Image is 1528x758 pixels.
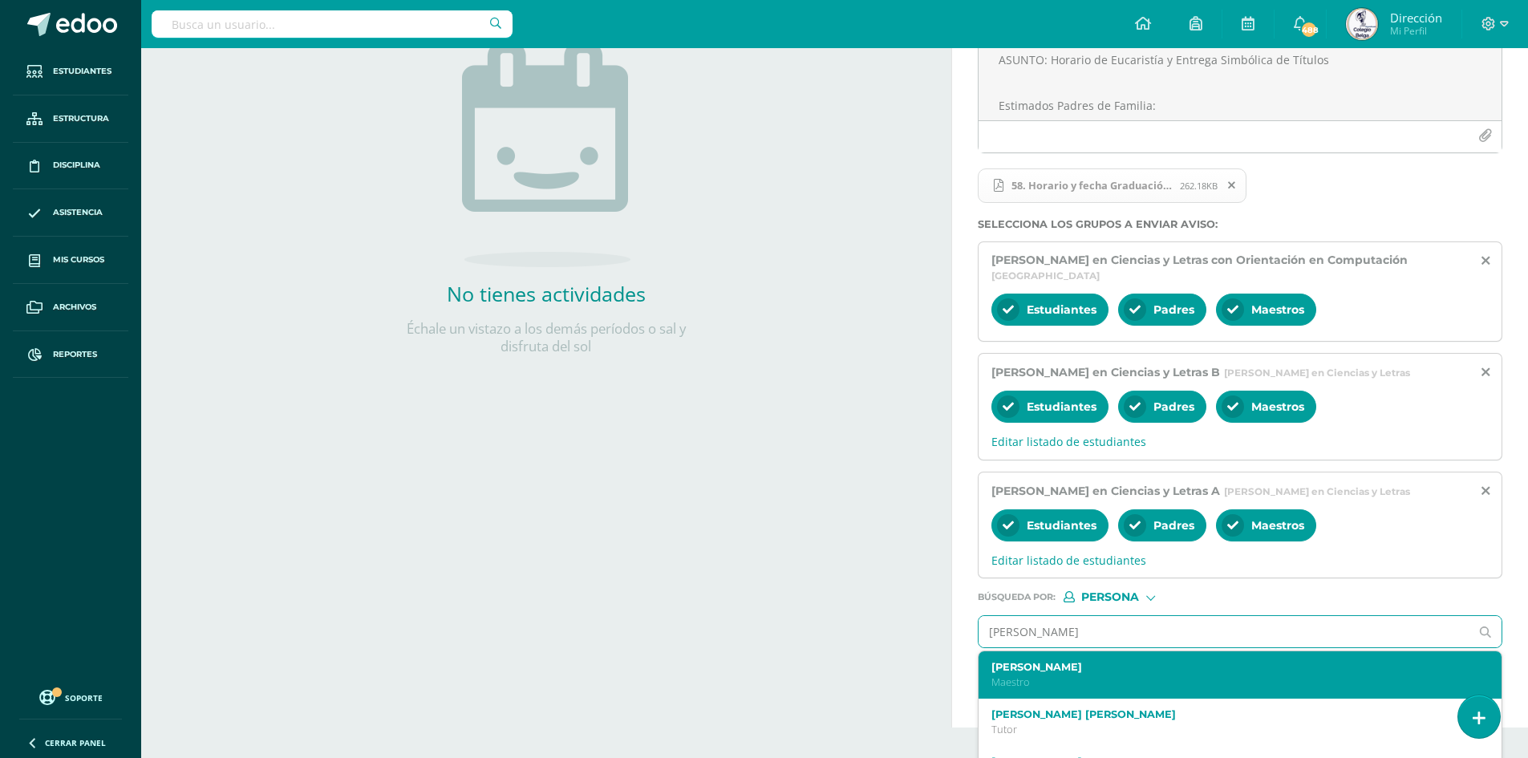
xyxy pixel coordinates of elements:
[991,708,1467,720] label: [PERSON_NAME] [PERSON_NAME]
[462,41,630,267] img: no_activities.png
[13,284,128,331] a: Archivos
[13,143,128,190] a: Disciplina
[991,484,1220,498] span: [PERSON_NAME] en Ciencias y Letras A
[1027,302,1096,317] span: Estudiantes
[1153,518,1194,533] span: Padres
[1251,302,1304,317] span: Maestros
[152,10,513,38] input: Busca un usuario...
[13,95,128,143] a: Estructura
[13,48,128,95] a: Estudiantes
[13,331,128,379] a: Reportes
[991,434,1489,449] span: Editar listado de estudiantes
[991,553,1489,568] span: Editar listado de estudiantes
[53,206,103,219] span: Asistencia
[45,737,106,748] span: Cerrar panel
[1218,176,1246,194] span: Remover archivo
[1300,21,1318,39] span: 488
[53,348,97,361] span: Reportes
[65,692,103,703] span: Soporte
[1390,10,1442,26] span: Dirección
[1251,399,1304,414] span: Maestros
[13,237,128,284] a: Mis cursos
[13,189,128,237] a: Asistencia
[53,112,109,125] span: Estructura
[1390,24,1442,38] span: Mi Perfil
[991,675,1467,689] p: Maestro
[19,686,122,707] a: Soporte
[979,616,1469,647] input: Ej. Mario Galindo
[1153,399,1194,414] span: Padres
[991,253,1408,267] span: [PERSON_NAME] en Ciencias y Letras con Orientación en Computación
[991,270,1100,282] span: [GEOGRAPHIC_DATA]
[1081,593,1139,602] span: Persona
[1064,591,1184,602] div: [object Object]
[978,593,1056,602] span: Búsqueda por :
[1180,180,1218,192] span: 262.18KB
[53,65,111,78] span: Estudiantes
[991,723,1467,736] p: Tutor
[53,301,96,314] span: Archivos
[53,253,104,266] span: Mis cursos
[1153,302,1194,317] span: Padres
[53,159,100,172] span: Disciplina
[1224,367,1410,379] span: [PERSON_NAME] en Ciencias y Letras
[978,168,1246,204] span: 58. Horario y fecha Graduación.pdf
[1027,399,1096,414] span: Estudiantes
[1224,485,1410,497] span: [PERSON_NAME] en Ciencias y Letras
[386,280,707,307] h2: No tienes actividades
[1027,518,1096,533] span: Estudiantes
[979,40,1502,120] textarea: ASUNTO: Horario de Eucaristía y Entrega Simbólica de Títulos Estimados Padres de Familia: Reciban...
[386,320,707,355] p: Échale un vistazo a los demás períodos o sal y disfruta del sol
[991,365,1220,379] span: [PERSON_NAME] en Ciencias y Letras B
[1251,518,1304,533] span: Maestros
[978,218,1502,230] label: Selecciona los grupos a enviar aviso :
[991,661,1467,673] label: [PERSON_NAME]
[1003,179,1180,192] span: 58. Horario y fecha Graduación.pdf
[1346,8,1378,40] img: 32029dc60ddb205c76b9f4a405524308.png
